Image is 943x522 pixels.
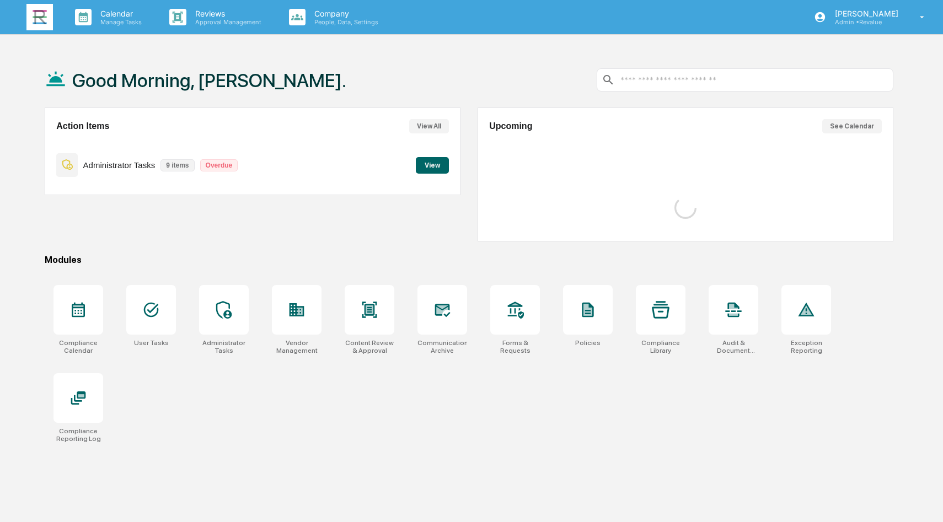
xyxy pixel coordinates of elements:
p: Company [306,9,384,18]
div: Forms & Requests [490,339,540,354]
div: Audit & Document Logs [709,339,758,354]
p: People, Data, Settings [306,18,384,26]
div: Compliance Library [636,339,685,354]
h2: Action Items [56,121,109,131]
a: View [416,159,449,170]
p: Administrator Tasks [83,160,156,170]
div: User Tasks [134,339,169,347]
p: Approval Management [186,18,267,26]
img: logo [26,4,53,30]
p: [PERSON_NAME] [826,9,904,18]
div: Vendor Management [272,339,322,354]
button: See Calendar [822,119,882,133]
div: Content Review & Approval [345,339,394,354]
p: Admin • Revalue [826,18,904,26]
div: Administrator Tasks [199,339,249,354]
div: Communications Archive [417,339,467,354]
button: View All [409,119,449,133]
p: 9 items [160,159,194,171]
p: Manage Tasks [92,18,147,26]
div: Exception Reporting [781,339,831,354]
p: Calendar [92,9,147,18]
h2: Upcoming [489,121,532,131]
div: Policies [575,339,601,347]
div: Modules [45,255,893,265]
p: Reviews [186,9,267,18]
h1: Good Morning, [PERSON_NAME]. [72,69,346,92]
button: View [416,157,449,174]
p: Overdue [200,159,238,171]
div: Compliance Reporting Log [53,427,103,443]
div: Compliance Calendar [53,339,103,354]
